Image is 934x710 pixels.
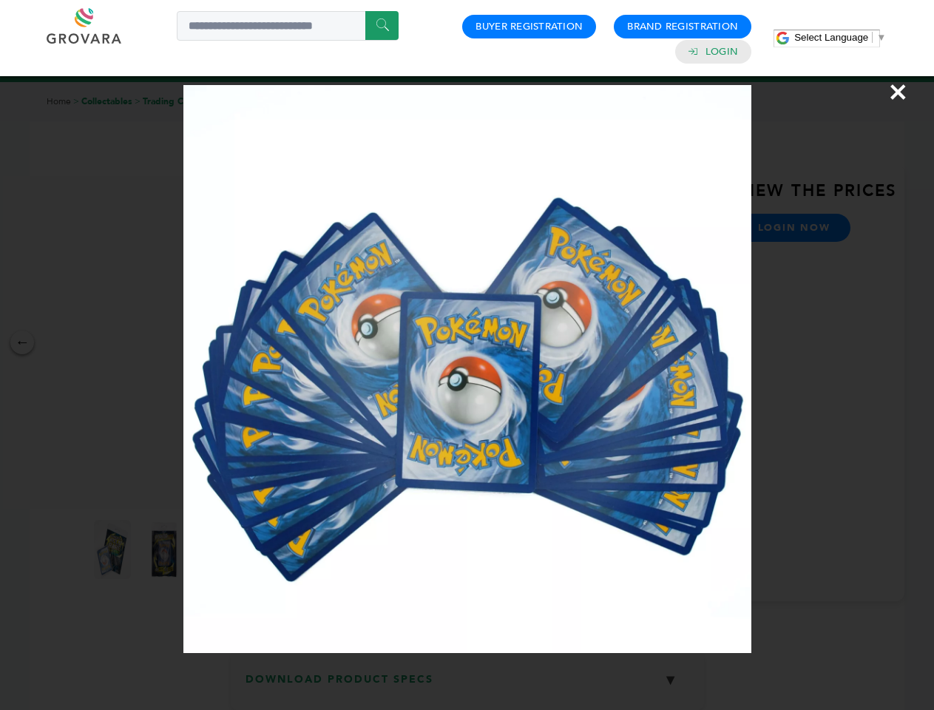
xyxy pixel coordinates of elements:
[794,32,886,43] a: Select Language​
[705,45,738,58] a: Login
[794,32,868,43] span: Select Language
[888,71,908,112] span: ×
[876,32,886,43] span: ▼
[627,20,738,33] a: Brand Registration
[872,32,873,43] span: ​
[183,85,751,653] img: Image Preview
[177,11,399,41] input: Search a product or brand...
[476,20,583,33] a: Buyer Registration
